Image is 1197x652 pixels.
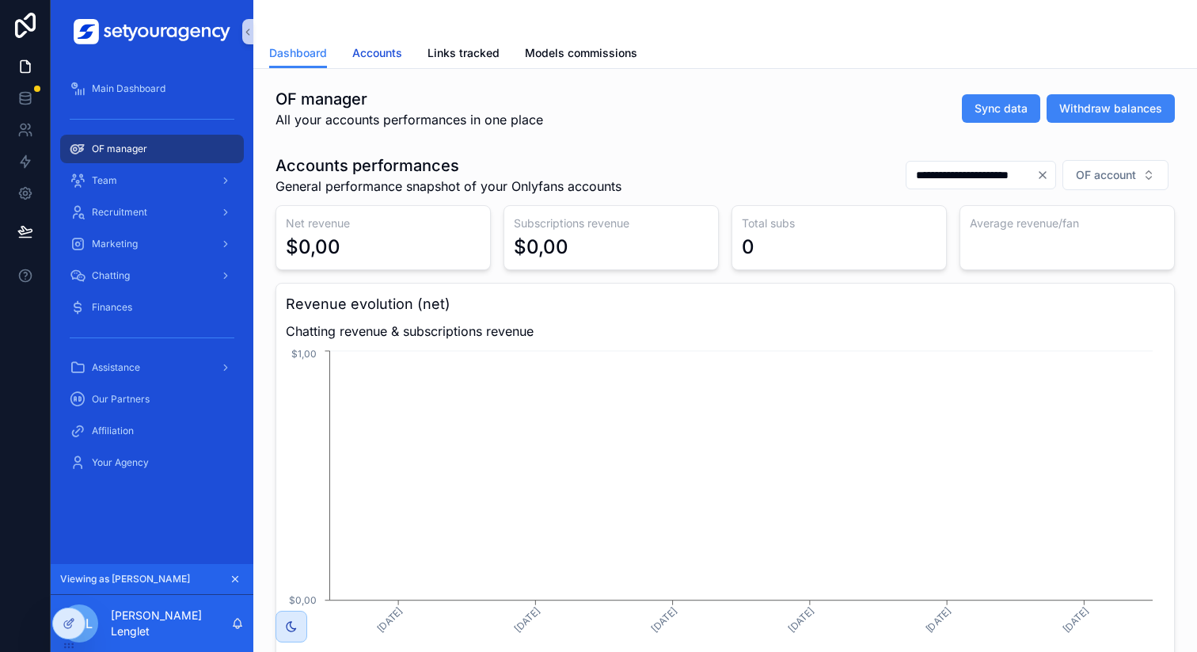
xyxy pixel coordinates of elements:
span: OF manager [92,143,147,155]
a: Links tracked [427,39,500,71]
a: Models commissions [525,39,637,71]
tspan: [DATE] [1060,604,1090,635]
button: Clear [1036,169,1055,181]
img: App logo [74,19,230,44]
a: Chatting [60,261,244,290]
span: Withdraw balances [1059,101,1162,116]
span: Team [92,174,117,187]
tspan: [DATE] [374,604,405,635]
span: Affiliation [92,425,134,437]
button: Withdraw balances [1047,94,1175,123]
span: Models commissions [525,45,637,61]
tspan: $1,00 [291,348,317,360]
a: Finances [60,293,244,322]
a: Recruitment [60,198,244,227]
span: Our Partners [92,393,150,406]
a: Accounts [352,39,402,71]
h3: Revenue evolution (net) [286,293,1165,315]
span: Sync data [975,101,1028,116]
h3: Total subs [742,215,937,231]
span: Chatting revenue & subscriptions revenue [286,322,1165,341]
span: Chatting [92,269,130,282]
span: General performance snapshot of your Onlyfans accounts [275,177,621,196]
span: Links tracked [427,45,500,61]
p: [PERSON_NAME] Lenglet [111,608,231,639]
span: Assistance [92,361,140,374]
a: OF manager [60,135,244,163]
span: Main Dashboard [92,82,165,95]
span: Your Agency [92,456,149,469]
a: Your Agency [60,448,244,477]
h3: Subscriptions revenue [514,215,709,231]
span: Recruitment [92,206,147,219]
a: Dashboard [269,39,327,69]
button: Select Button [1062,160,1168,190]
a: Main Dashboard [60,74,244,103]
h1: OF manager [275,88,543,110]
div: scrollable content [51,63,253,498]
a: Our Partners [60,385,244,414]
span: Viewing as [PERSON_NAME] [60,573,190,585]
a: Team [60,166,244,195]
span: Marketing [92,238,138,250]
a: Marketing [60,230,244,258]
div: chart [286,347,1165,651]
tspan: $0,00 [289,594,317,606]
button: Sync data [962,94,1040,123]
div: 0 [742,234,754,260]
span: Finances [92,301,132,314]
h3: Average revenue/fan [970,215,1165,231]
a: Assistance [60,353,244,382]
tspan: [DATE] [923,604,953,635]
span: Accounts [352,45,402,61]
span: OF account [1076,167,1136,183]
a: Affiliation [60,417,244,445]
h1: Accounts performances [275,154,621,177]
div: $0,00 [286,234,340,260]
tspan: [DATE] [649,604,679,635]
tspan: [DATE] [511,604,541,635]
div: $0,00 [514,234,568,260]
span: Dashboard [269,45,327,61]
span: All your accounts performances in one place [275,110,543,129]
h3: Net revenue [286,215,481,231]
tspan: [DATE] [786,604,816,635]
